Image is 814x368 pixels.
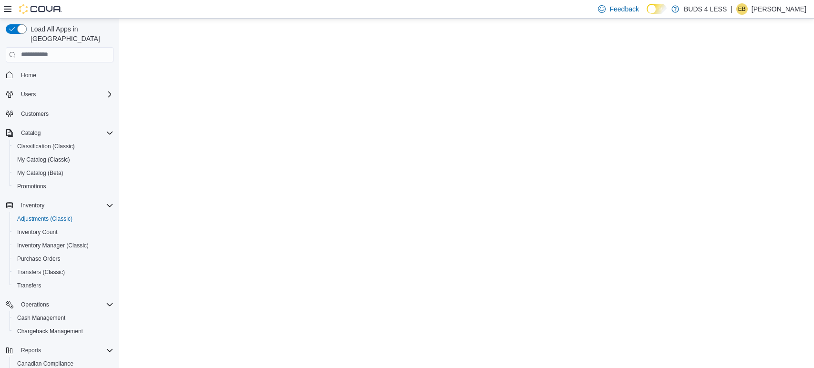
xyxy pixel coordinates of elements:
p: BUDS 4 LESS [684,3,727,15]
button: Inventory Manager (Classic) [10,239,117,252]
a: Classification (Classic) [13,141,79,152]
span: Inventory [21,202,44,209]
button: Home [2,68,117,82]
button: Users [17,89,40,100]
span: Home [21,72,36,79]
a: Inventory Manager (Classic) [13,240,93,251]
span: My Catalog (Beta) [13,167,113,179]
span: Catalog [17,127,113,139]
img: Cova [19,4,62,14]
p: [PERSON_NAME] [752,3,806,15]
a: Promotions [13,181,50,192]
span: EB [738,3,746,15]
span: Transfers [17,282,41,289]
span: Transfers [13,280,113,291]
span: Adjustments (Classic) [13,213,113,225]
span: Transfers (Classic) [17,268,65,276]
button: My Catalog (Beta) [10,166,117,180]
span: Feedback [609,4,639,14]
span: Purchase Orders [13,253,113,265]
a: Purchase Orders [13,253,64,265]
button: Purchase Orders [10,252,117,266]
span: My Catalog (Classic) [13,154,113,165]
button: Cash Management [10,311,117,325]
button: Chargeback Management [10,325,117,338]
button: Customers [2,107,117,121]
p: | [731,3,732,15]
a: Cash Management [13,312,69,324]
span: Chargeback Management [17,327,83,335]
span: Cash Management [13,312,113,324]
button: Inventory [2,199,117,212]
button: Reports [17,345,45,356]
span: Chargeback Management [13,326,113,337]
button: My Catalog (Classic) [10,153,117,166]
button: Transfers (Classic) [10,266,117,279]
a: My Catalog (Beta) [13,167,67,179]
span: Customers [21,110,49,118]
a: Inventory Count [13,226,62,238]
span: Adjustments (Classic) [17,215,72,223]
button: Promotions [10,180,117,193]
span: Home [17,69,113,81]
button: Operations [17,299,53,310]
button: Catalog [2,126,117,140]
a: Transfers (Classic) [13,266,69,278]
span: Operations [21,301,49,308]
button: Users [2,88,117,101]
span: Inventory Count [17,228,58,236]
a: Transfers [13,280,45,291]
div: Elisabeth Brown [736,3,748,15]
span: Load All Apps in [GEOGRAPHIC_DATA] [27,24,113,43]
span: Classification (Classic) [17,143,75,150]
button: Operations [2,298,117,311]
span: My Catalog (Classic) [17,156,70,164]
button: Transfers [10,279,117,292]
button: Classification (Classic) [10,140,117,153]
button: Reports [2,344,117,357]
span: Inventory Manager (Classic) [17,242,89,249]
button: Catalog [17,127,44,139]
span: Catalog [21,129,41,137]
span: Inventory Manager (Classic) [13,240,113,251]
a: Chargeback Management [13,326,87,337]
span: Classification (Classic) [13,141,113,152]
span: Cash Management [17,314,65,322]
span: Inventory [17,200,113,211]
button: Inventory Count [10,225,117,239]
span: Users [21,91,36,98]
span: Reports [17,345,113,356]
span: Purchase Orders [17,255,61,263]
span: Users [17,89,113,100]
a: Customers [17,108,52,120]
span: Transfers (Classic) [13,266,113,278]
a: Adjustments (Classic) [13,213,76,225]
a: Home [17,70,40,81]
a: My Catalog (Classic) [13,154,74,165]
button: Adjustments (Classic) [10,212,117,225]
span: Promotions [17,183,46,190]
span: Canadian Compliance [17,360,73,368]
button: Inventory [17,200,48,211]
span: My Catalog (Beta) [17,169,63,177]
span: Promotions [13,181,113,192]
span: Inventory Count [13,226,113,238]
input: Dark Mode [647,4,667,14]
span: Customers [17,108,113,120]
span: Reports [21,347,41,354]
span: Operations [17,299,113,310]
